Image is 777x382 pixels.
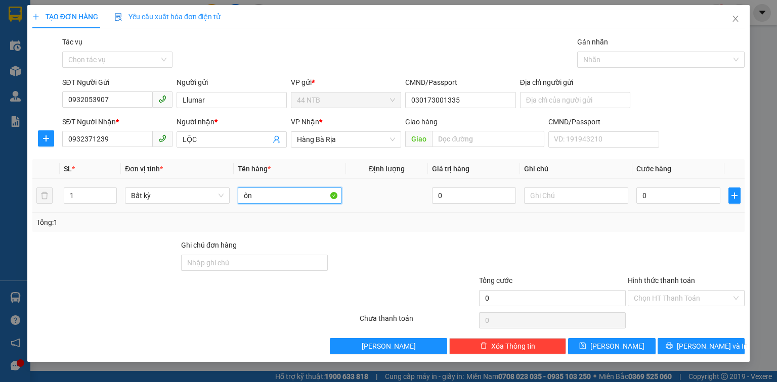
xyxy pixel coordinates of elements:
span: TẠO ĐƠN HÀNG [32,13,98,21]
div: 0919875479 [96,33,177,47]
span: save [579,342,586,350]
div: CMND/Passport [548,116,659,127]
span: [PERSON_NAME] [362,341,416,352]
span: plus [729,192,740,200]
span: printer [666,342,673,350]
div: Bình Giã [96,9,177,21]
button: printer[PERSON_NAME] và In [658,338,745,354]
span: Gửi: [9,10,24,20]
input: Địa chỉ của người gửi [520,92,630,108]
label: Gán nhãn [577,38,608,46]
img: icon [114,13,122,21]
span: Xóa Thông tin [491,341,535,352]
button: plus [38,130,54,147]
div: Tổng: 1 [36,217,300,228]
span: Yêu cầu xuất hóa đơn điện tử [114,13,221,21]
div: [PERSON_NAME] [96,21,177,33]
button: save[PERSON_NAME] [568,338,656,354]
div: VP gửi [291,77,401,88]
div: CTy_Fujitek [9,21,89,33]
span: delete [480,342,487,350]
div: SĐT Người Gửi [62,77,172,88]
input: VD: Bàn, Ghế [238,187,342,204]
span: [PERSON_NAME] [590,341,644,352]
span: Đơn vị tính [125,165,163,173]
button: plus [728,187,741,204]
span: Giao [405,131,432,147]
input: 0 [432,187,516,204]
button: deleteXóa Thông tin [449,338,566,354]
span: Định lượng [369,165,405,173]
span: Giao hàng [405,118,438,126]
span: Tên hàng [238,165,271,173]
input: Dọc đường [432,131,544,147]
span: Cước hàng [636,165,671,173]
div: 44 NTB [9,9,89,21]
button: delete [36,187,53,204]
span: phone [158,134,166,142]
span: phone [158,95,166,103]
label: Tác vụ [62,38,82,46]
span: plus [32,13,39,20]
span: VP Nhận [291,118,319,126]
span: Giá trị hàng [432,165,469,173]
span: Tổng cước [479,276,512,284]
span: SL [64,165,72,173]
span: [PERSON_NAME] và In [677,341,748,352]
label: Ghi chú đơn hàng [181,241,237,249]
div: Chưa thanh toán [359,313,478,330]
div: SĐT Người Nhận [62,116,172,127]
th: Ghi chú [520,159,632,179]
input: Ghi chú đơn hàng [181,255,328,271]
div: 0886611001 [9,33,89,47]
div: Địa chỉ người gửi [520,77,630,88]
span: Bất kỳ [131,188,223,203]
div: CMND/Passport [405,77,515,88]
span: Nhận: [96,10,120,20]
span: close [731,15,740,23]
span: 44 NTB [297,92,395,108]
span: Hàng Bà Rịa [297,132,395,147]
div: Người gửi [177,77,287,88]
span: plus [38,134,54,142]
span: user-add [273,135,281,144]
div: 349_A.D.[PERSON_NAME] [9,47,89,71]
button: Close [721,5,750,33]
input: Ghi Chú [524,187,628,204]
button: [PERSON_NAME] [330,338,447,354]
div: Người nhận [177,116,287,127]
label: Hình thức thanh toán [628,276,695,284]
